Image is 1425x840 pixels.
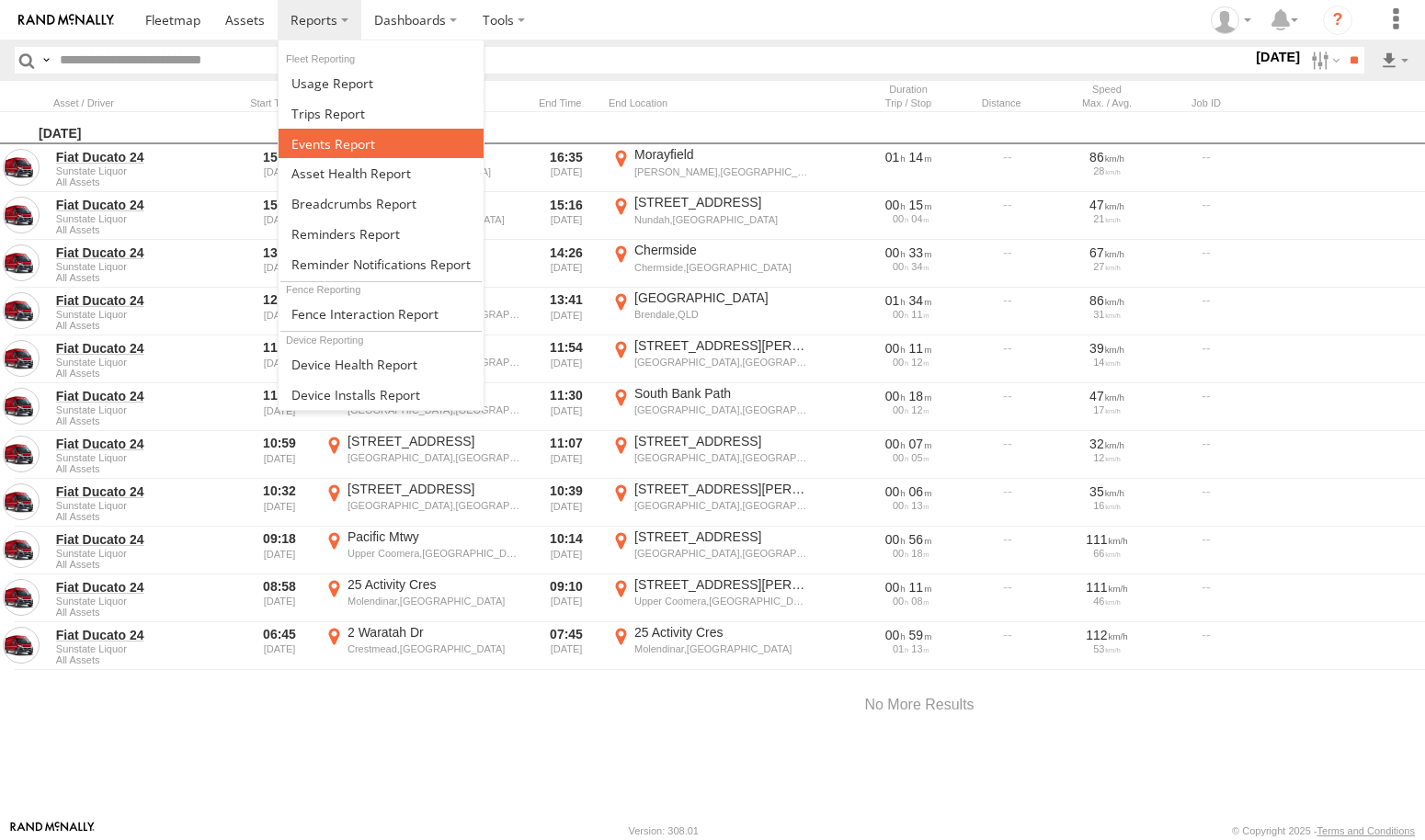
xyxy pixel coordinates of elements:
a: Asset Health Report [279,158,484,188]
div: South Bank Path [634,385,808,402]
span: 05 [911,452,929,463]
div: [STREET_ADDRESS][PERSON_NAME] [634,337,808,354]
span: Filter Results to this Group [56,463,234,474]
a: Terms and Conditions [1317,825,1415,836]
label: Click to View Event Location [322,528,524,573]
span: Filter Results to this Group [56,511,234,522]
div: 11:30 [DATE] [531,385,601,429]
a: Fiat Ducato 24 [56,244,234,261]
label: Search Filter Options [1304,47,1343,74]
div: 15:00 [DATE] [245,194,314,238]
span: Sunstate Liquor [56,165,234,176]
span: 00 [893,261,908,272]
div: [STREET_ADDRESS] [634,433,808,449]
span: 15 [909,198,932,212]
div: [711s] 26/09/2025 08:58 - 26/09/2025 09:10 [865,579,952,596]
label: Click to View Event Location [322,624,524,668]
span: Sunstate Liquor [56,357,234,368]
div: 16:35 [DATE] [531,146,601,190]
span: Sunstate Liquor [56,548,234,559]
div: 15:20 [DATE] [245,146,314,190]
span: Filter Results to this Group [56,272,234,283]
a: Fiat Ducato 24 [56,388,234,404]
div: [STREET_ADDRESS][PERSON_NAME] [634,576,808,593]
span: 01 [885,150,906,165]
div: 47 [1064,388,1150,404]
a: Fiat Ducato 24 [56,292,234,309]
a: Fence Interaction Report [279,299,484,329]
span: 00 [893,500,908,511]
span: 08 [911,596,929,607]
label: [DATE] [1252,47,1304,67]
div: 32 [1064,436,1150,452]
div: Upper Coomera,[GEOGRAPHIC_DATA] [348,547,521,560]
span: 00 [893,213,908,224]
div: [GEOGRAPHIC_DATA],[GEOGRAPHIC_DATA] [634,499,808,512]
span: Filter Results to this Group [56,654,234,665]
span: 00 [893,452,908,463]
div: [GEOGRAPHIC_DATA] [634,289,808,306]
a: View Asset in Asset Management [3,483,40,520]
span: 00 [885,389,906,403]
div: 112 [1064,627,1150,643]
div: 11:43 [DATE] [245,337,314,381]
div: 15:16 [DATE] [531,194,601,238]
div: 31 [1064,309,1150,320]
a: Fiat Ducato 24 [56,149,234,165]
div: 21 [1064,213,1150,224]
span: 01 [893,643,908,654]
label: Click to View Event Location [609,146,811,190]
div: Click to Sort [53,96,237,109]
div: Pacific Mtwy [348,528,521,545]
label: Click to View Event Location [609,528,811,573]
span: 34 [909,293,932,308]
span: 13 [911,643,929,654]
div: Molendinar,[GEOGRAPHIC_DATA] [348,595,521,607]
div: 86 [1064,292,1150,309]
div: [704s] 26/09/2025 11:43 - 26/09/2025 11:54 [865,340,952,357]
a: View Asset in Asset Management [3,292,40,329]
div: [GEOGRAPHIC_DATA],[GEOGRAPHIC_DATA] [634,356,808,369]
label: Click to View Event Location [322,433,524,477]
div: 46 [1064,596,1150,607]
div: 14 [1064,357,1150,368]
div: © Copyright 2025 - [1232,825,1415,836]
div: 09:10 [DATE] [531,576,601,620]
span: 11 [911,309,929,320]
div: 11:54 [DATE] [531,337,601,381]
div: 09:18 [DATE] [245,528,314,573]
span: 00 [885,437,906,451]
div: [1999s] 26/09/2025 13:52 - 26/09/2025 14:26 [865,244,952,261]
a: Fiat Ducato 24 [56,579,234,596]
div: [STREET_ADDRESS] [348,433,521,449]
div: 10:32 [DATE] [245,481,314,525]
span: Filter Results to this Group [56,320,234,331]
div: [GEOGRAPHIC_DATA],[GEOGRAPHIC_DATA] [348,499,521,512]
span: Sunstate Liquor [56,213,234,224]
label: Click to View Event Location [609,385,811,429]
div: 25 Activity Cres [348,576,521,593]
div: [STREET_ADDRESS] [634,194,808,210]
label: Click to View Event Location [609,481,811,525]
div: 67 [1064,244,1150,261]
div: Version: 308.01 [629,825,699,836]
a: Breadcrumbs Report [279,188,484,219]
label: Search Query [39,47,53,74]
div: 11:12 [DATE] [245,385,314,429]
span: 11 [909,580,932,595]
a: Service Reminder Notifications Report [279,249,484,279]
a: View Asset in Asset Management [3,436,40,472]
div: [1101s] 26/09/2025 11:12 - 26/09/2025 11:30 [865,388,952,404]
span: 00 [893,548,908,559]
span: 00 [893,309,908,320]
div: 12 [1064,452,1150,463]
div: 12:07 [DATE] [245,289,314,334]
a: Trips Report [279,98,484,129]
span: 59 [909,628,932,642]
div: Brendale,QLD [634,308,808,321]
span: Sunstate Liquor [56,596,234,607]
span: 06 [909,484,932,499]
div: Morayfield [634,146,808,163]
div: [GEOGRAPHIC_DATA],[GEOGRAPHIC_DATA] [634,403,808,416]
a: Fiat Ducato 24 [56,436,234,452]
